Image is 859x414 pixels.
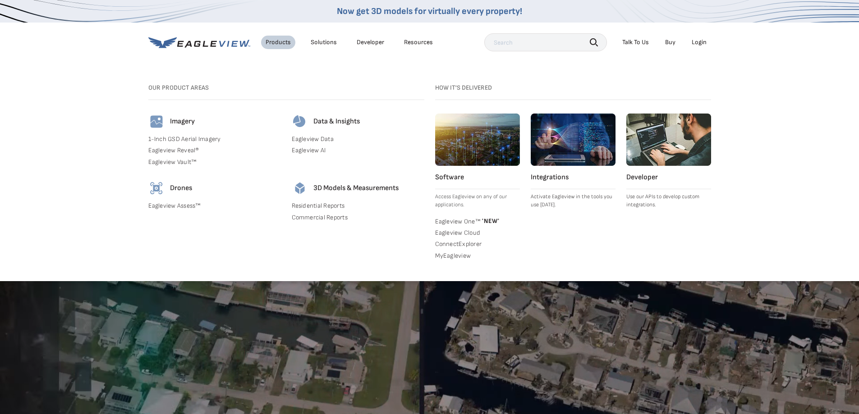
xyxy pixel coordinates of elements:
a: Eagleview AI [292,146,424,155]
h4: Drones [170,184,192,193]
input: Search [484,33,607,51]
h3: Our Product Areas [148,84,424,92]
h4: 3D Models & Measurements [313,184,399,193]
p: Activate Eagleview in the tools you use [DATE]. [531,193,616,209]
a: MyEagleview [435,252,520,260]
div: Talk To Us [622,38,649,46]
h3: How it's Delivered [435,84,711,92]
a: Developer Use our APIs to develop custom integrations. [626,114,711,209]
a: 1-Inch GSD Aerial Imagery [148,135,281,143]
a: Integrations Activate Eagleview in the tools you use [DATE]. [531,114,616,209]
a: Buy [665,38,675,46]
a: Eagleview Reveal® [148,146,281,155]
div: Login [692,38,707,46]
span: NEW [480,217,500,225]
img: imagery-icon.svg [148,114,165,130]
a: Eagleview Assess™ [148,202,281,210]
a: Eagleview Vault™ [148,158,281,166]
h4: Software [435,173,520,182]
a: Residential Reports [292,202,424,210]
h4: Data & Insights [313,117,360,126]
img: 3d-models-icon.svg [292,180,308,196]
img: developer.webp [626,114,711,166]
a: Commercial Reports [292,214,424,222]
p: Use our APIs to develop custom integrations. [626,193,711,209]
img: data-icon.svg [292,114,308,130]
img: drones-icon.svg [148,180,165,196]
a: ConnectExplorer [435,240,520,248]
img: integrations.webp [531,114,616,166]
p: Access Eagleview on any of our applications. [435,193,520,209]
div: Resources [404,38,433,46]
a: Now get 3D models for virtually every property! [337,6,522,17]
div: Solutions [311,38,337,46]
div: Products [266,38,291,46]
h4: Imagery [170,117,195,126]
a: Eagleview Cloud [435,229,520,237]
a: Eagleview Data [292,135,424,143]
a: Developer [357,38,384,46]
h4: Integrations [531,173,616,182]
img: software.webp [435,114,520,166]
h4: Developer [626,173,711,182]
a: Eagleview One™ *NEW* [435,216,520,225]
